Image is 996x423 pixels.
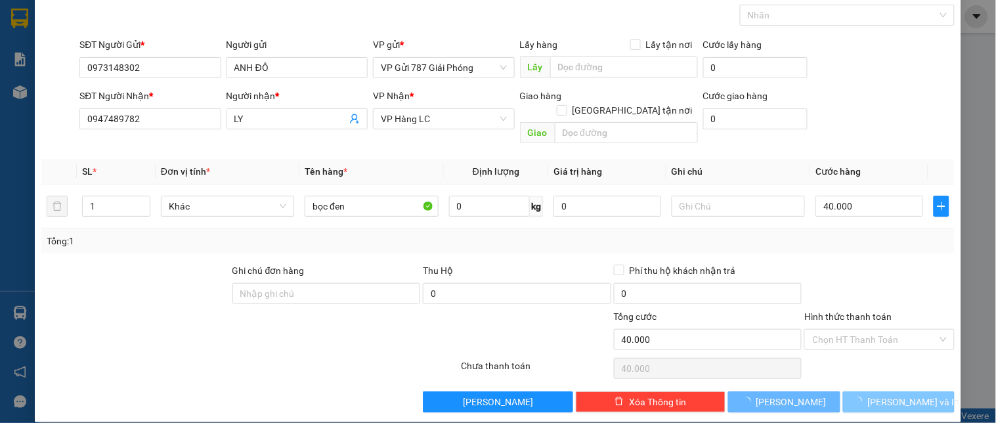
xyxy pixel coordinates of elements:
label: Cước lấy hàng [703,39,762,50]
span: Xóa Thông tin [629,395,686,409]
span: user-add [349,114,360,124]
span: Khác [169,196,286,216]
label: Hình thức thanh toán [804,311,892,322]
button: [PERSON_NAME] [423,391,573,412]
input: Dọc đường [555,122,698,143]
input: VD: Bàn, Ghế [305,196,438,217]
span: Lấy hàng [520,39,558,50]
span: Định lượng [473,166,519,177]
button: delete [47,196,68,217]
span: [GEOGRAPHIC_DATA] tận nơi [567,103,698,118]
span: VP Hàng LC [381,109,506,129]
div: VP gửi [373,37,514,52]
span: [PERSON_NAME] [463,395,533,409]
span: kg [530,196,543,217]
span: Cước hàng [815,166,861,177]
button: plus [934,196,949,217]
span: [PERSON_NAME] và In [868,395,960,409]
div: Chưa thanh toán [460,359,612,382]
button: deleteXóa Thông tin [576,391,725,412]
label: Cước giao hàng [703,91,768,101]
span: Tổng cước [614,311,657,322]
input: 0 [553,196,661,217]
th: Ghi chú [666,159,810,185]
button: [PERSON_NAME] và In [843,391,955,412]
span: delete [615,397,624,407]
span: Giá trị hàng [553,166,602,177]
span: Lấy [520,56,550,78]
span: VP Nhận [373,91,410,101]
span: Thu Hộ [423,265,453,276]
span: Lấy tận nơi [641,37,698,52]
div: Tổng: 1 [47,234,385,248]
span: Giao [520,122,555,143]
input: Ghi chú đơn hàng [232,283,421,304]
input: Dọc đường [550,56,698,78]
button: [PERSON_NAME] [728,391,840,412]
input: Cước giao hàng [703,108,808,129]
div: Người nhận [227,89,368,103]
span: Đơn vị tính [161,166,210,177]
span: loading [854,397,868,406]
input: Ghi Chú [672,196,805,217]
div: SĐT Người Gửi [79,37,221,52]
span: Giao hàng [520,91,562,101]
div: Người gửi [227,37,368,52]
span: Tên hàng [305,166,347,177]
label: Ghi chú đơn hàng [232,265,305,276]
span: SL [82,166,93,177]
input: Cước lấy hàng [703,57,808,78]
span: Phí thu hộ khách nhận trả [624,263,741,278]
span: plus [934,201,949,212]
span: loading [742,397,756,406]
div: SĐT Người Nhận [79,89,221,103]
span: VP Gửi 787 Giải Phóng [381,58,506,78]
span: [PERSON_NAME] [756,395,827,409]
